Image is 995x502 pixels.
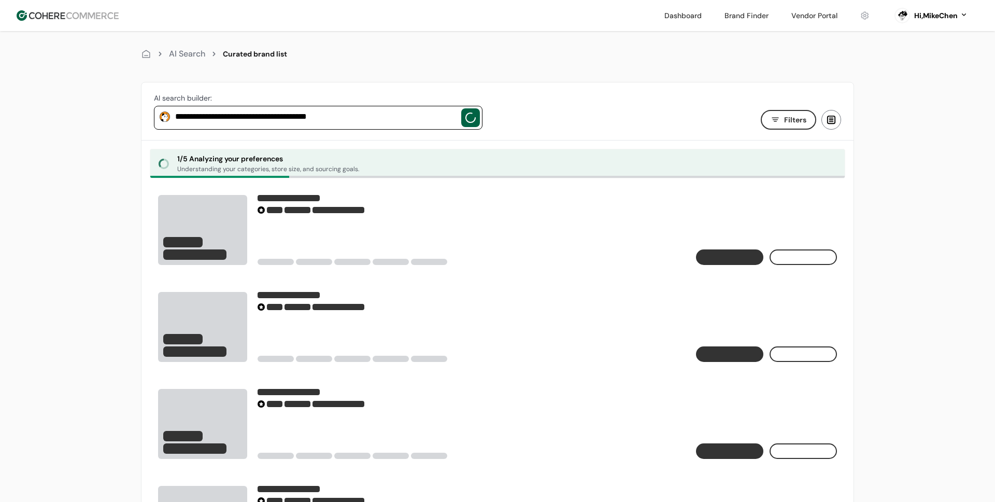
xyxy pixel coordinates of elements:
div: Curated brand list [223,49,287,60]
img: Cohere Logo [17,10,119,21]
div: Understanding your categories, store size, and sourcing goals. [177,164,359,174]
div: 1 / 5 Analyzing your preferences [177,154,359,164]
button: Hi,MikeChen [914,10,968,21]
div: AI search builder: [154,93,482,104]
span: Filters [784,115,806,125]
div: AI Search [169,48,205,60]
div: Hi, MikeChen [914,10,958,21]
button: Filters [761,110,816,130]
svg: 0 percent [894,8,910,23]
